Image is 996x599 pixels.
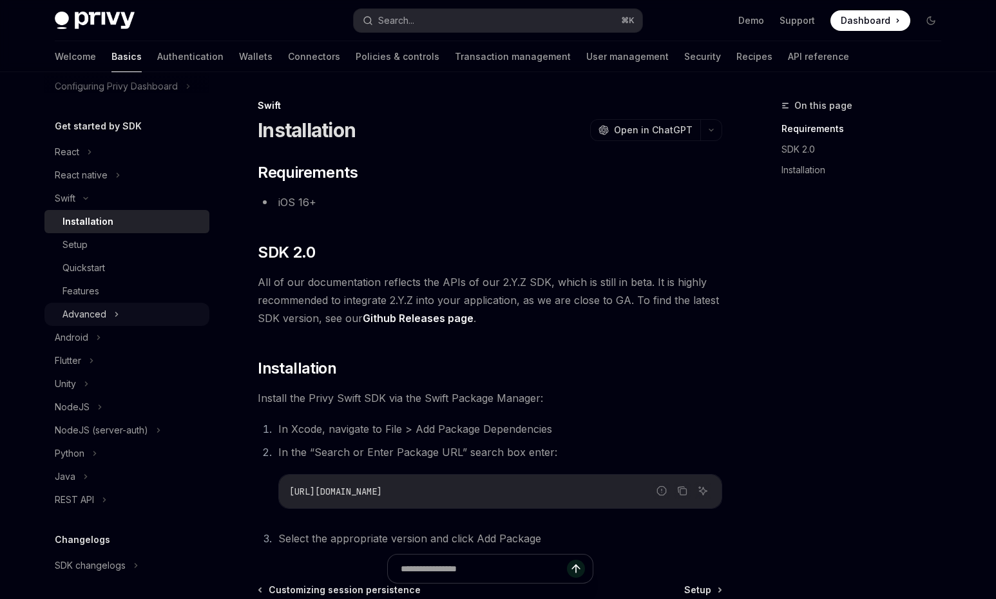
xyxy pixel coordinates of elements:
div: Swift [258,99,722,112]
div: Android [55,330,88,345]
li: In Xcode, navigate to File > Add Package Dependencies [274,420,722,438]
div: Flutter [55,353,81,368]
a: Basics [111,41,142,72]
span: All of our documentation reflects the APIs of our 2.Y.Z SDK, which is still in beta. It is highly... [258,273,722,327]
div: Unity [55,376,76,392]
div: Swift [55,191,75,206]
a: Welcome [55,41,96,72]
div: React [55,144,79,160]
span: Requirements [258,162,358,183]
button: Open in ChatGPT [590,119,700,141]
button: Swift [44,187,209,210]
div: Installation [62,214,113,229]
button: React native [44,164,209,187]
a: Demo [738,14,764,27]
button: Python [44,442,209,465]
span: On this page [794,98,852,113]
input: Ask a question... [401,555,567,583]
li: iOS 16+ [258,193,722,211]
button: Flutter [44,349,209,372]
a: Security [684,41,721,72]
button: Unity [44,372,209,395]
button: Android [44,326,209,349]
span: Installation [258,358,336,379]
div: Quickstart [62,260,105,276]
a: Setup [44,233,209,256]
div: REST API [55,492,94,508]
span: SDK 2.0 [258,242,315,263]
li: In the “Search or Enter Package URL” search box enter: [274,443,722,509]
div: Advanced [62,307,106,322]
a: Wallets [239,41,273,72]
a: Installation [44,210,209,233]
a: SDK 2.0 [781,139,952,160]
h5: Changelogs [55,532,110,547]
button: REST API [44,488,209,511]
button: Advanced [44,303,209,326]
button: SDK changelogs [44,554,209,577]
button: React [44,140,209,164]
button: Toggle dark mode [921,10,941,31]
div: Java [55,469,75,484]
button: Search...⌘K [354,9,642,32]
div: React native [55,167,108,183]
button: NodeJS (server-auth) [44,419,209,442]
div: Features [62,283,99,299]
a: Requirements [781,119,952,139]
div: Python [55,446,84,461]
a: Authentication [157,41,224,72]
span: Install the Privy Swift SDK via the Swift Package Manager: [258,389,722,407]
button: Copy the contents from the code block [674,482,691,499]
span: ⌘ K [621,15,635,26]
div: NodeJS [55,399,90,415]
div: SDK changelogs [55,558,126,573]
h5: Get started by SDK [55,119,142,134]
a: Recipes [736,41,772,72]
button: Send message [567,560,585,578]
a: Github Releases page [363,312,474,325]
a: API reference [788,41,849,72]
h1: Installation [258,119,356,142]
a: Quickstart [44,256,209,280]
span: Open in ChatGPT [614,124,693,137]
a: Features [44,280,209,303]
button: Report incorrect code [653,482,670,499]
img: dark logo [55,12,135,30]
a: Installation [781,160,952,180]
button: Java [44,465,209,488]
a: User management [586,41,669,72]
div: NodeJS (server-auth) [55,423,148,438]
div: Search... [378,13,414,28]
a: Transaction management [455,41,571,72]
button: Ask AI [694,482,711,499]
a: Dashboard [830,10,910,31]
a: Support [780,14,815,27]
span: Dashboard [841,14,890,27]
a: Connectors [288,41,340,72]
li: Select the appropriate version and click Add Package [274,529,722,547]
span: [URL][DOMAIN_NAME] [289,486,382,497]
div: Setup [62,237,88,252]
a: Policies & controls [356,41,439,72]
button: NodeJS [44,395,209,419]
